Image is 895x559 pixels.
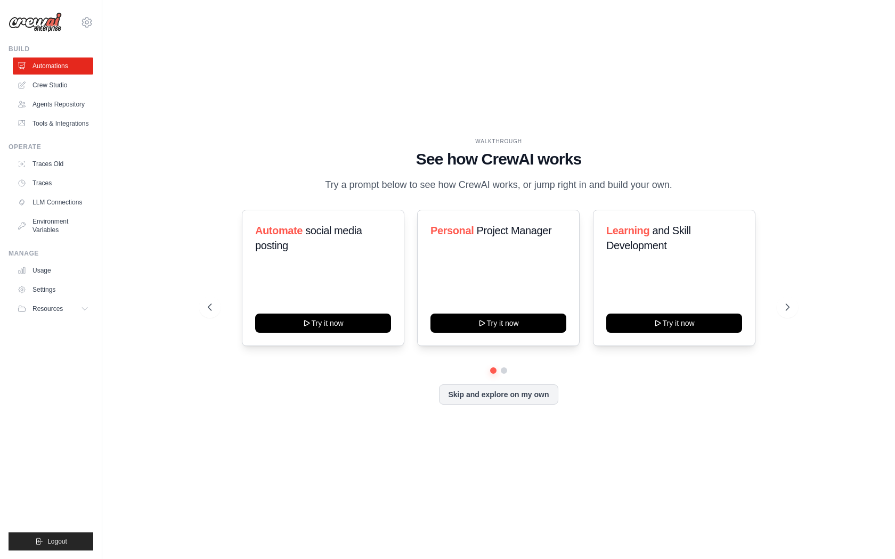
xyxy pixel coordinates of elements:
[9,532,93,550] button: Logout
[255,225,303,236] span: Automate
[13,194,93,211] a: LLM Connections
[477,225,552,236] span: Project Manager
[606,225,649,236] span: Learning
[13,300,93,317] button: Resources
[255,314,391,333] button: Try it now
[208,150,789,169] h1: See how CrewAI works
[13,213,93,239] a: Environment Variables
[606,225,690,251] span: and Skill Development
[320,177,678,193] p: Try a prompt below to see how CrewAI works, or jump right in and build your own.
[13,175,93,192] a: Traces
[9,143,93,151] div: Operate
[430,225,474,236] span: Personal
[9,45,93,53] div: Build
[13,155,93,172] a: Traces Old
[13,77,93,94] a: Crew Studio
[13,57,93,75] a: Automations
[13,96,93,113] a: Agents Repository
[430,314,566,333] button: Try it now
[439,384,558,405] button: Skip and explore on my own
[255,225,362,251] span: social media posting
[32,305,63,313] span: Resources
[13,262,93,279] a: Usage
[47,537,67,546] span: Logout
[9,12,62,32] img: Logo
[13,281,93,298] a: Settings
[208,137,789,145] div: WALKTHROUGH
[13,115,93,132] a: Tools & Integrations
[606,314,742,333] button: Try it now
[9,249,93,258] div: Manage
